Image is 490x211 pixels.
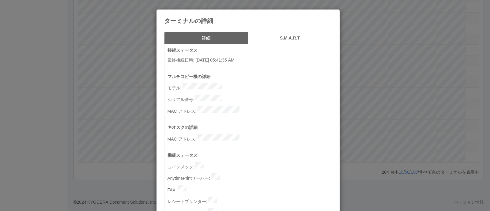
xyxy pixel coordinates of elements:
[168,83,332,91] p: モデル :
[168,162,332,170] p: コインメック :
[164,17,332,24] h4: ターミナルの詳細
[168,73,332,80] p: マルチコピー機の詳細
[168,124,332,131] p: キオスクの詳細
[168,106,332,115] p: MAC アドレス :
[248,32,332,44] button: S.M.A.R.T
[168,152,332,159] p: 機能ステータス
[168,173,332,182] p: AnytimePrintサーバー :
[168,95,332,103] p: シリアル番号 :
[168,197,332,205] p: レシートプリンター :
[168,134,332,142] p: MAC アドレス :
[250,36,330,40] h5: S.M.A.R.T
[168,185,332,193] p: FAX :
[166,36,246,40] h5: 詳細
[168,47,332,54] p: 接続ステータス
[164,32,248,44] button: 詳細
[168,57,332,63] p: 最終接続日時 : [DATE] 05:41:35 AM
